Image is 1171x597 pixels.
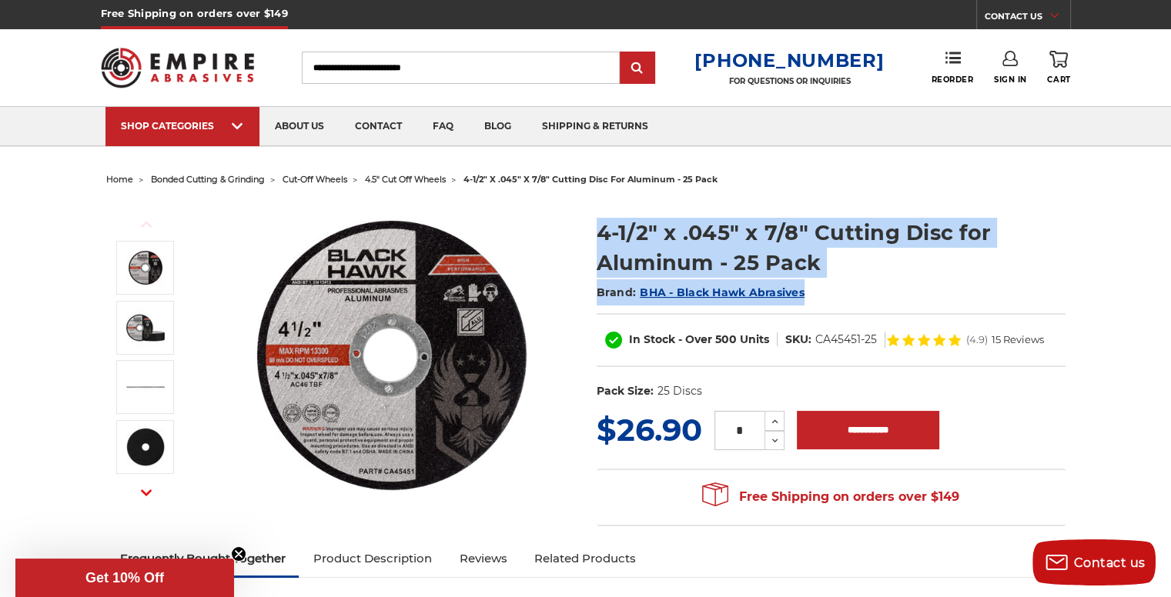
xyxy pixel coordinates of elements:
[128,208,165,241] button: Previous
[126,428,165,466] img: back of 4.5 inch cut off disc for aluminum
[15,559,234,597] div: Get 10% OffClose teaser
[694,49,884,72] a: [PHONE_NUMBER]
[715,332,737,346] span: 500
[702,482,959,512] span: Free Shipping on orders over $149
[740,332,769,346] span: Units
[966,335,988,345] span: (4.9)
[299,542,445,575] a: Product Description
[121,120,244,132] div: SHOP CATEGORIES
[85,570,164,585] span: Get 10% Off
[694,76,884,86] p: FOR QUESTIONS OR INQUIRIES
[527,107,664,146] a: shipping & returns
[992,335,1044,345] span: 15 Reviews
[520,542,650,575] a: Related Products
[238,202,546,509] img: 4.5" cutting disc for aluminum
[151,174,265,185] a: bonded cutting & grinding
[259,107,340,146] a: about us
[126,248,165,287] img: 4.5" cutting disc for aluminum
[815,332,877,348] dd: CA45451-25
[622,53,653,84] input: Submit
[231,546,246,562] button: Close teaser
[597,285,637,299] span: Brand:
[640,285,805,299] a: BHA - Black Hawk Abrasives
[445,542,520,575] a: Reviews
[931,51,973,84] a: Reorder
[597,218,1066,278] h1: 4-1/2" x .045" x 7/8" Cutting Disc for Aluminum - 25 Pack
[106,542,299,575] a: Frequently Bought Together
[678,332,712,346] span: - Over
[1047,75,1070,85] span: Cart
[1047,51,1070,85] a: Cart
[629,332,675,346] span: In Stock
[785,332,811,348] dt: SKU:
[994,75,1027,85] span: Sign In
[126,368,165,406] img: ultra thin 4.5 inch cutting wheel for aluminum
[340,107,417,146] a: contact
[1032,539,1156,585] button: Contact us
[101,38,255,98] img: Empire Abrasives
[106,174,133,185] a: home
[597,383,654,399] dt: Pack Size:
[469,107,527,146] a: blog
[283,174,347,185] a: cut-off wheels
[1074,555,1146,570] span: Contact us
[126,309,165,347] img: 4-1/2 aluminum cut off wheel
[597,411,702,449] span: $26.90
[417,107,469,146] a: faq
[365,174,446,185] a: 4.5" cut off wheels
[657,383,701,399] dd: 25 Discs
[463,174,718,185] span: 4-1/2" x .045" x 7/8" cutting disc for aluminum - 25 pack
[985,8,1070,29] a: CONTACT US
[128,475,165,509] button: Next
[931,75,973,85] span: Reorder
